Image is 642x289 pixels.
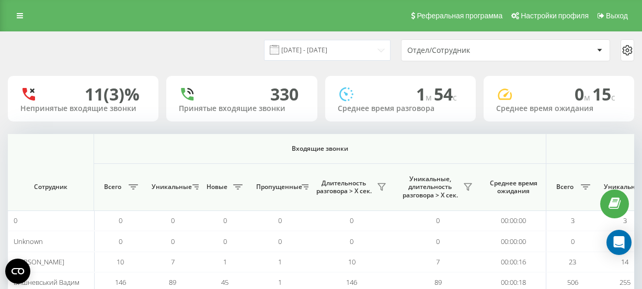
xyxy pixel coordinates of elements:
span: Всего [552,183,578,191]
span: Сотрудник [17,183,85,191]
span: 1 [223,257,227,266]
button: Open CMP widget [5,259,30,284]
td: 00:00:00 [481,231,546,251]
span: Среднее время ожидания [489,179,538,195]
span: Всего [99,183,125,191]
span: Вишневський Вадим [14,277,79,287]
span: 0 [119,237,122,246]
div: 11 (3)% [85,84,140,104]
span: Новые [204,183,230,191]
span: 0 [119,216,122,225]
span: 506 [567,277,578,287]
span: 3 [571,216,575,225]
span: Уникальные [604,183,641,191]
span: 0 [278,216,282,225]
span: 23 [569,257,576,266]
span: 89 [169,277,176,287]
span: 146 [115,277,126,287]
span: 0 [223,237,227,246]
td: 00:00:16 [481,252,546,272]
span: 255 [620,277,630,287]
div: Отдел/Сотрудник [407,46,532,55]
span: [PERSON_NAME] [14,257,64,266]
span: Пропущенные [256,183,299,191]
span: 0 [278,237,282,246]
span: 1 [278,257,282,266]
span: 7 [171,257,175,266]
span: 146 [346,277,357,287]
span: м [584,92,592,103]
div: Open Intercom Messenger [606,230,632,255]
div: Принятые входящие звонки [179,104,304,113]
span: 0 [436,237,440,246]
span: Unknown [14,237,43,246]
span: м [426,92,434,103]
span: 14 [621,257,628,266]
span: 1 [278,277,282,287]
span: Реферальная программа [417,12,502,20]
span: 10 [117,257,124,266]
span: 0 [575,83,592,105]
span: 0 [171,216,175,225]
span: 3 [623,216,627,225]
div: Среднее время разговора [338,104,463,113]
span: 10 [348,257,356,266]
span: 54 [434,83,457,105]
span: 1 [416,83,434,105]
span: 0 [223,216,227,225]
span: 0 [171,237,175,246]
span: c [611,92,615,103]
span: 0 [14,216,17,225]
span: 0 [350,216,353,225]
span: 15 [592,83,615,105]
span: Входящие звонки [121,144,519,153]
span: 0 [436,216,440,225]
div: Среднее время ожидания [496,104,622,113]
span: Уникальные [152,183,189,191]
span: 45 [221,277,228,287]
span: Уникальные, длительность разговора > Х сек. [400,175,460,199]
span: c [453,92,457,103]
span: Длительность разговора > Х сек. [314,179,374,195]
span: Выход [606,12,628,20]
span: 0 [571,237,575,246]
span: 0 [350,237,353,246]
div: Непринятые входящие звонки [20,104,146,113]
td: 00:00:00 [481,210,546,231]
div: 330 [270,84,299,104]
span: Настройки профиля [521,12,589,20]
span: 89 [434,277,442,287]
span: 7 [436,257,440,266]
